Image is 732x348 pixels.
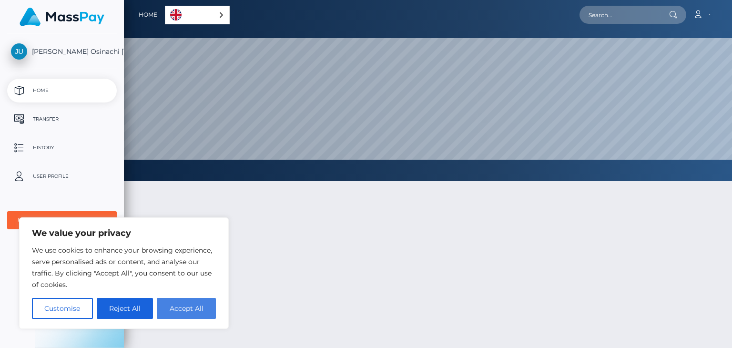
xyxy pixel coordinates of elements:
[579,6,669,24] input: Search...
[7,107,117,131] a: Transfer
[32,245,216,290] p: We use cookies to enhance your browsing experience, serve personalised ads or content, and analys...
[18,216,96,224] div: User Agreements
[7,79,117,102] a: Home
[165,6,230,24] div: Language
[32,298,93,319] button: Customise
[11,112,113,126] p: Transfer
[157,298,216,319] button: Accept All
[11,83,113,98] p: Home
[7,164,117,188] a: User Profile
[11,141,113,155] p: History
[11,169,113,184] p: User Profile
[7,211,117,229] button: User Agreements
[19,217,229,329] div: We value your privacy
[165,6,230,24] aside: Language selected: English
[139,5,157,25] a: Home
[7,47,117,56] span: [PERSON_NAME] Osinachi [PERSON_NAME]
[20,8,104,26] img: MassPay
[32,227,216,239] p: We value your privacy
[7,136,117,160] a: History
[97,298,153,319] button: Reject All
[165,6,229,24] a: English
